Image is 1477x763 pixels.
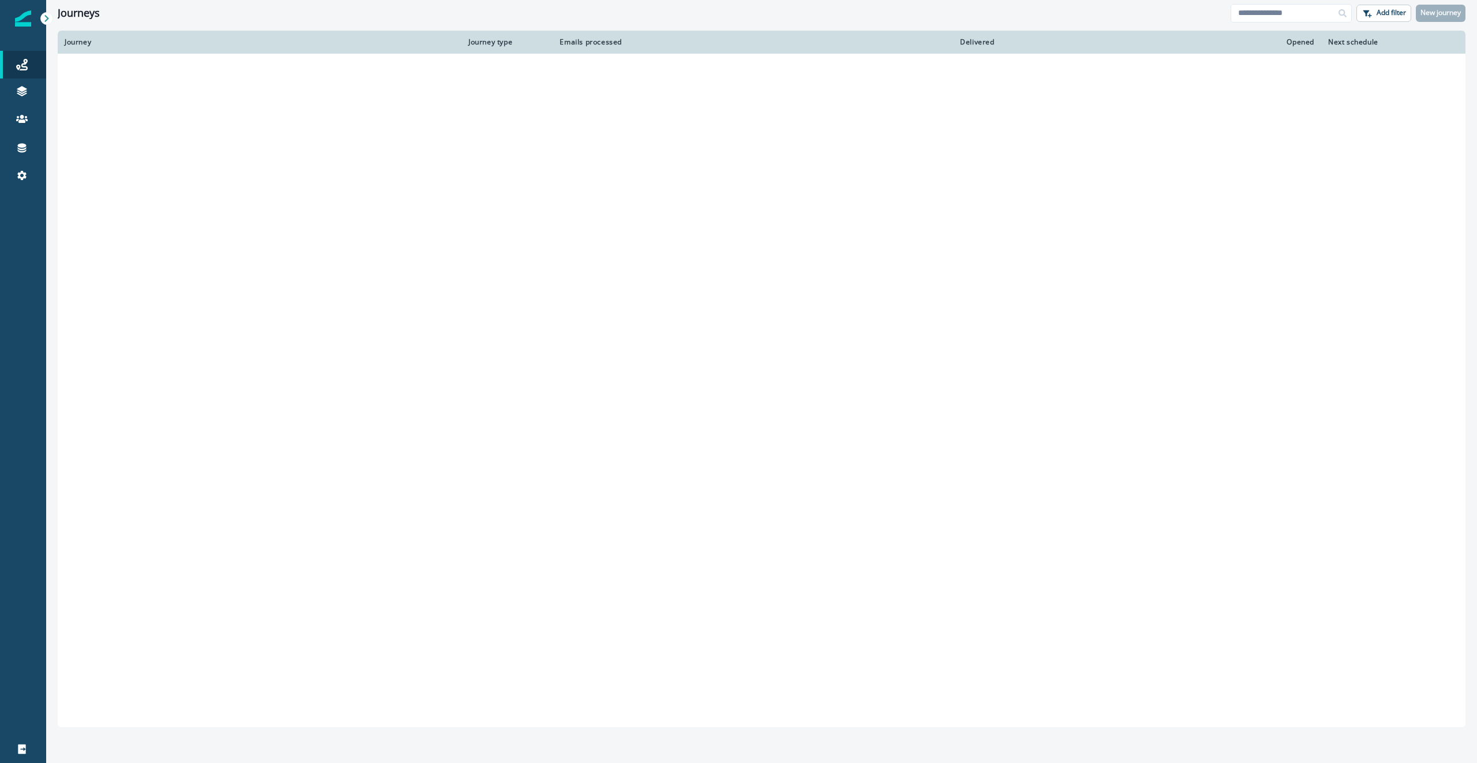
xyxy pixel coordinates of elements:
[15,10,31,27] img: Inflection
[468,38,541,47] div: Journey type
[1416,5,1465,22] button: New journey
[58,7,100,20] h1: Journeys
[1420,9,1461,17] p: New journey
[1328,38,1430,47] div: Next schedule
[555,38,622,47] div: Emails processed
[1377,9,1406,17] p: Add filter
[636,38,995,47] div: Delivered
[65,38,455,47] div: Journey
[1009,38,1314,47] div: Opened
[1356,5,1411,22] button: Add filter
